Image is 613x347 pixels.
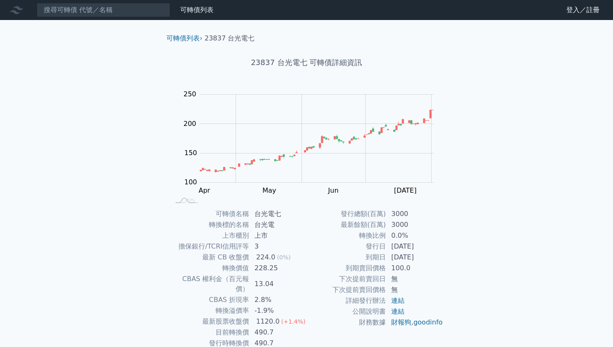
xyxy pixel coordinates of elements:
td: 100.0 [386,263,443,274]
td: 無 [386,274,443,284]
tspan: May [262,186,276,194]
a: goodinfo [413,318,442,326]
td: 台光電 [249,219,306,230]
a: 連結 [391,297,404,304]
td: 2.8% [249,294,306,305]
h1: 23837 台光電七 可轉債詳細資訊 [160,57,453,68]
a: 可轉債列表 [180,6,214,14]
td: 可轉債名稱 [170,209,249,219]
td: CBAS 折現率 [170,294,249,305]
input: 搜尋可轉債 代號／名稱 [37,3,170,17]
td: 轉換價值 [170,263,249,274]
td: 轉換比例 [306,230,386,241]
td: 下次提前賣回日 [306,274,386,284]
td: [DATE] [386,252,443,263]
td: 無 [386,284,443,295]
tspan: 100 [184,178,197,186]
td: , [386,317,443,328]
div: 1120.0 [254,317,281,327]
td: 詳細發行辦法 [306,295,386,306]
td: 財務數據 [306,317,386,328]
li: › [166,33,202,43]
span: (+1.4%) [281,318,305,325]
td: 轉換標的名稱 [170,219,249,230]
tspan: Apr [198,186,210,194]
td: 0.0% [386,230,443,241]
td: 公開說明書 [306,306,386,317]
td: 發行總額(百萬) [306,209,386,219]
td: [DATE] [386,241,443,252]
td: 上市 [249,230,306,241]
tspan: [DATE] [394,186,417,194]
tspan: 200 [183,120,196,128]
td: 3 [249,241,306,252]
div: 224.0 [254,252,277,262]
td: 13.04 [249,274,306,294]
td: 最新 CB 收盤價 [170,252,249,263]
td: 下次提前賣回價格 [306,284,386,295]
td: 台光電七 [249,209,306,219]
g: Chart [179,90,446,211]
td: 3000 [386,219,443,230]
td: 最新餘額(百萬) [306,219,386,230]
td: 到期賣回價格 [306,263,386,274]
td: 擔保銀行/TCRI信用評等 [170,241,249,252]
td: CBAS 權利金（百元報價） [170,274,249,294]
span: (0%) [277,254,291,261]
li: 23837 台光電七 [205,33,255,43]
td: 發行日 [306,241,386,252]
td: 228.25 [249,263,306,274]
a: 財報狗 [391,318,411,326]
td: 最新股票收盤價 [170,316,249,327]
td: 到期日 [306,252,386,263]
td: 上市櫃別 [170,230,249,241]
td: -1.9% [249,305,306,316]
a: 可轉債列表 [166,34,200,42]
td: 目前轉換價 [170,327,249,338]
a: 登入／註冊 [560,3,606,17]
tspan: 250 [183,90,196,98]
tspan: Jun [328,186,339,194]
td: 3000 [386,209,443,219]
tspan: 150 [184,149,197,157]
td: 490.7 [249,327,306,338]
td: 轉換溢價率 [170,305,249,316]
a: 連結 [391,307,404,315]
